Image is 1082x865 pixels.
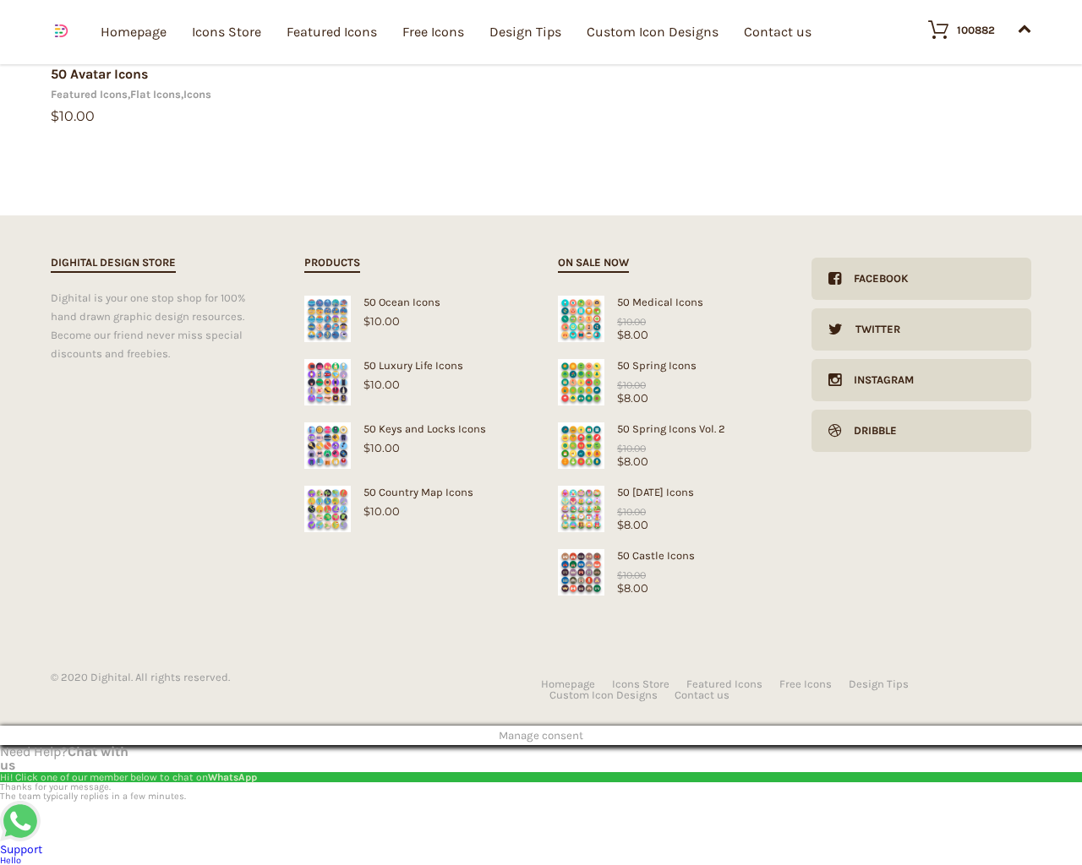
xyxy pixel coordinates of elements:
a: Design Tips [849,678,909,689]
a: Free Icons [779,678,832,689]
img: Medical Icons [558,296,604,342]
a: 50 Keys and Locks Icons$10.00 [304,422,524,454]
span: $ [617,581,624,595]
bdi: 8.00 [617,454,648,468]
bdi: 10.00 [363,314,400,328]
bdi: 8.00 [617,518,648,531]
div: 50 Ocean Icons [304,296,524,308]
img: Spring Icons [558,359,604,405]
span: $ [617,454,624,468]
bdi: 10.00 [617,443,646,454]
div: Twitter [843,308,900,351]
a: Spring Icons50 Spring Icons$8.00 [558,359,778,405]
span: $ [617,443,623,454]
bdi: 10.00 [617,506,646,518]
span: $ [363,314,370,328]
a: Castle Icons50 Castle Icons$8.00 [558,549,778,595]
span: $ [617,391,624,405]
a: Medical Icons50 Medical Icons$8.00 [558,296,778,341]
a: 50 Avatar Icons [51,66,148,82]
bdi: 10.00 [363,441,400,454]
a: Dribble [811,410,1031,452]
bdi: 10.00 [51,108,95,124]
a: Custom Icon Designs [549,689,658,700]
a: Icons [183,88,211,101]
h2: On sale now [558,253,629,273]
a: 50 Ocean Icons$10.00 [304,296,524,328]
span: $ [617,569,623,581]
img: Easter Icons [558,486,604,532]
div: 50 Spring Icons [558,359,778,372]
bdi: 10.00 [363,378,400,391]
img: Spring Icons [558,422,604,469]
span: $ [363,441,370,454]
h2: Products [304,253,360,273]
a: Instagram [811,359,1031,401]
div: 50 Castle Icons [558,549,778,562]
a: Homepage [541,678,595,689]
bdi: 10.00 [617,316,646,328]
a: Featured Icons [51,88,128,101]
a: 100882 [911,19,995,40]
div: 50 Luxury Life Icons [304,359,524,372]
span: $ [617,316,623,328]
bdi: 10.00 [617,569,646,581]
span: $ [363,378,370,391]
bdi: 8.00 [617,581,648,595]
bdi: 10.00 [617,379,646,391]
a: Facebook [811,258,1031,300]
div: Dighital is your one stop shop for 100% hand drawn graphic design resources. Become our friend ne... [51,289,270,363]
strong: WhatsApp [208,771,257,783]
span: $ [617,379,623,391]
a: 50 Luxury Life Icons$10.00 [304,359,524,391]
a: Flat Icons [130,88,181,101]
span: $ [617,328,624,341]
span: Manage consent [499,729,583,742]
span: $ [363,504,370,518]
a: Easter Icons50 [DATE] Icons$8.00 [558,486,778,531]
div: © 2020 Dighital. All rights reserved. [51,672,541,683]
img: Castle Icons [558,549,604,596]
bdi: 8.00 [617,391,648,405]
div: 100882 [957,24,995,35]
span: $ [617,506,623,518]
a: Twitter [811,308,1031,351]
a: 50 Country Map Icons$10.00 [304,486,524,518]
span: $ [617,518,624,531]
h2: Dighital Design Store [51,253,176,273]
span: $ [51,108,59,124]
a: Spring Icons50 Spring Icons Vol. 2$8.00 [558,422,778,468]
a: Icons Store [612,678,669,689]
div: 50 Country Map Icons [304,486,524,498]
div: 50 [DATE] Icons [558,486,778,498]
div: 50 Medical Icons [558,296,778,308]
a: Featured Icons [686,678,762,689]
bdi: 8.00 [617,328,648,341]
div: Instagram [841,359,914,401]
div: Dribble [841,410,897,452]
bdi: 10.00 [363,504,400,518]
div: 50 Spring Icons Vol. 2 [558,422,778,435]
div: , , [51,88,296,101]
div: 50 Keys and Locks Icons [304,422,524,435]
a: Contact us [675,689,730,700]
div: Facebook [841,258,909,300]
